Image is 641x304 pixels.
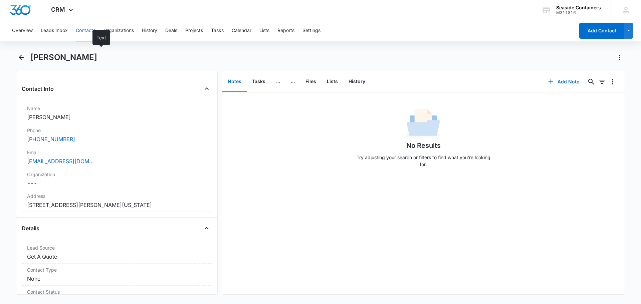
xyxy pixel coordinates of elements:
[407,107,440,140] img: No Data
[406,140,441,150] h1: No Results
[285,71,300,92] button: ...
[27,135,75,143] a: [PHONE_NUMBER]
[27,149,207,156] label: Email
[607,76,618,87] button: Overflow Menu
[271,71,285,92] button: ...
[165,20,177,41] button: Deals
[27,105,207,112] label: Name
[27,266,207,273] label: Contact Type
[22,85,54,93] h4: Contact Info
[322,71,343,92] button: Lists
[353,154,493,168] p: Try adjusting your search or filters to find what you’re looking for.
[247,71,271,92] button: Tasks
[556,5,601,10] div: account name
[343,71,371,92] button: History
[27,253,207,261] dd: Get A Quote
[12,20,33,41] button: Overview
[22,124,212,146] div: Phone[PHONE_NUMBER]
[27,244,207,251] label: Lead Source
[185,20,203,41] button: Projects
[51,6,65,13] span: CRM
[586,76,597,87] button: Search...
[211,20,224,41] button: Tasks
[30,52,97,62] h1: [PERSON_NAME]
[27,171,207,178] label: Organization
[579,23,624,39] button: Add Contact
[614,52,625,63] button: Actions
[300,71,322,92] button: Files
[76,20,95,41] button: Contacts
[277,20,294,41] button: Reports
[556,10,601,15] div: account id
[259,20,269,41] button: Lists
[16,52,26,63] button: Back
[41,20,68,41] button: Leads Inbox
[27,288,207,295] label: Contact Status
[27,193,207,200] label: Address
[22,224,39,232] h4: Details
[302,20,320,41] button: Settings
[27,157,94,165] a: [EMAIL_ADDRESS][DOMAIN_NAME]
[22,264,212,286] div: Contact TypeNone
[201,83,212,94] button: Close
[92,30,110,45] div: Text
[27,113,207,121] dd: [PERSON_NAME]
[142,20,157,41] button: History
[27,201,207,209] dd: [STREET_ADDRESS][PERSON_NAME][US_STATE]
[27,275,207,283] dd: None
[542,74,586,90] button: Add Note
[22,190,212,212] div: Address[STREET_ADDRESS][PERSON_NAME][US_STATE]
[103,20,134,41] button: Organizations
[597,76,607,87] button: Filters
[22,102,212,124] div: Name[PERSON_NAME]
[222,71,247,92] button: Notes
[27,127,207,134] label: Phone
[201,223,212,234] button: Close
[22,146,212,168] div: Email[EMAIL_ADDRESS][DOMAIN_NAME]
[27,179,207,187] dd: ---
[22,168,212,190] div: Organization---
[232,20,251,41] button: Calendar
[22,242,212,264] div: Lead SourceGet A Quote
